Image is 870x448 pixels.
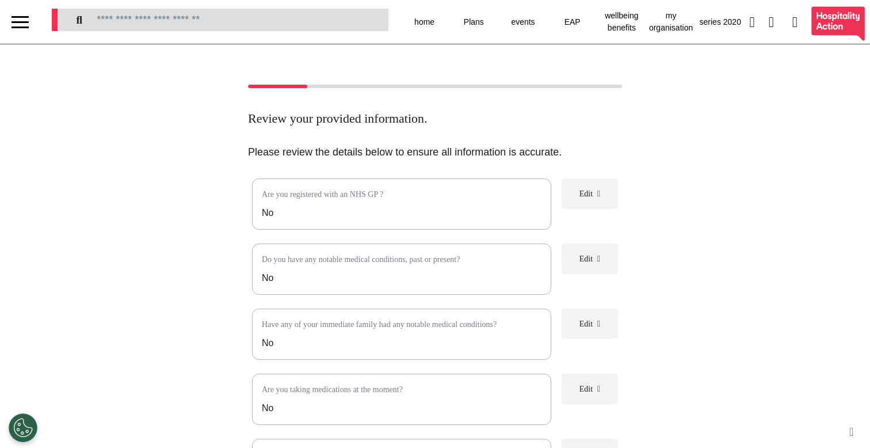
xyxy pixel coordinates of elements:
[696,6,745,38] div: series 2020
[579,255,593,263] span: Edit
[498,6,548,38] div: events
[262,271,541,285] p: No
[262,401,541,415] p: No
[262,336,541,350] p: No
[579,385,593,393] span: Edit
[262,188,541,200] p: Are you registered with an NHS GP ?
[248,145,622,160] p: Please review the details below to ensure all information is accurate.
[579,189,593,198] span: Edit
[262,318,541,331] p: Have any of your immediate family had any notable medical conditions?
[248,111,622,126] h2: Review your provided information.
[9,413,37,442] button: Open Preferences
[449,6,498,38] div: Plans
[597,6,647,38] div: wellbeing benefits
[562,179,618,209] button: Edit
[400,6,449,38] div: home
[579,320,593,328] span: Edit
[262,206,541,220] p: No
[562,244,618,274] button: Edit
[262,384,541,396] p: Are you taking medications at the moment?
[646,6,696,38] div: my organisation
[262,253,541,265] p: Do you have any notable medical conditions, past or present?
[562,309,618,339] button: Edit
[548,6,597,38] div: EAP
[562,374,618,404] button: Edit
